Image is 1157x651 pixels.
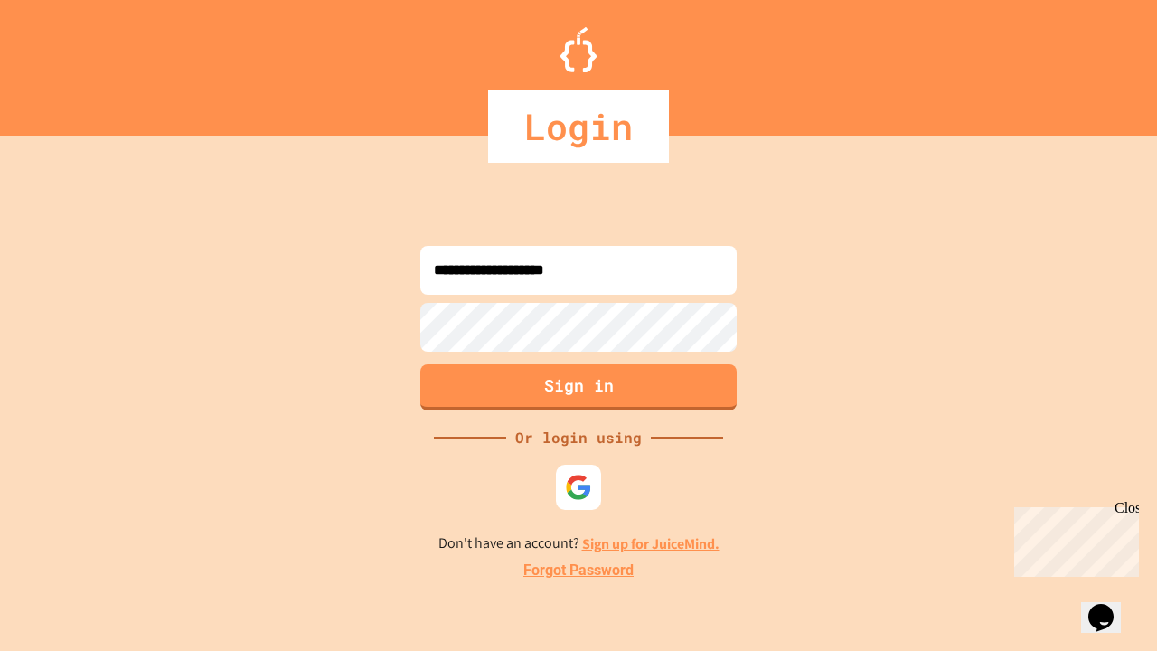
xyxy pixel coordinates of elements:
iframe: chat widget [1081,579,1139,633]
div: Chat with us now!Close [7,7,125,115]
button: Sign in [420,364,737,410]
a: Forgot Password [523,560,634,581]
img: Logo.svg [560,27,597,72]
iframe: chat widget [1007,500,1139,577]
p: Don't have an account? [438,533,720,555]
div: Or login using [506,427,651,448]
a: Sign up for JuiceMind. [582,534,720,553]
div: Login [488,90,669,163]
img: google-icon.svg [565,474,592,501]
